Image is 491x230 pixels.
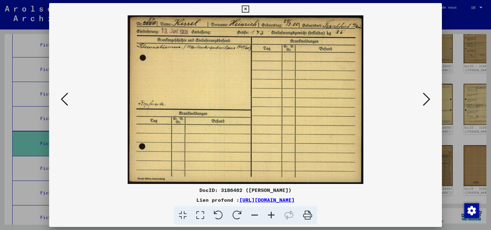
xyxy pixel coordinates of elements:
font: DocID: 3186462 ([PERSON_NAME]) [199,187,292,193]
img: Modifier le consentement [464,203,479,218]
img: 001.jpg [70,15,421,184]
font: Lien profond : [196,197,239,203]
a: [URL][DOMAIN_NAME] [239,197,295,203]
